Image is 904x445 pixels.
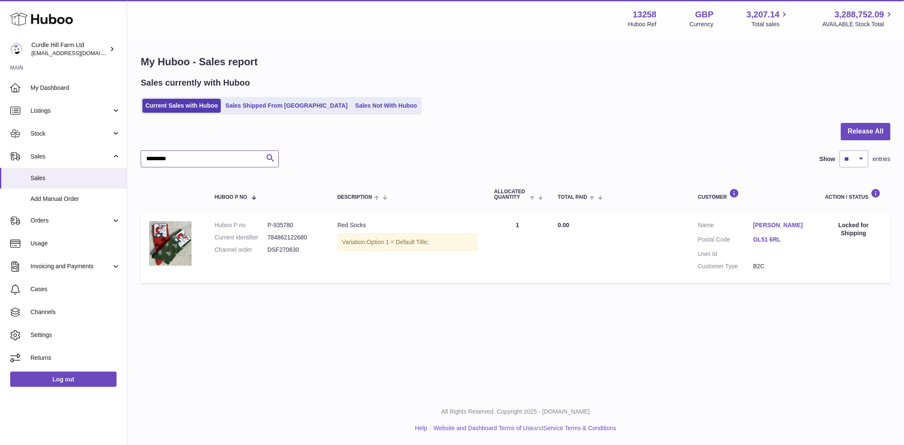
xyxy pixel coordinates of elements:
dd: 784862122680 [267,234,320,242]
dt: Name [698,221,753,231]
span: My Dashboard [31,84,120,92]
img: 132581705942081.jpg [149,221,192,266]
dt: User Id [698,250,753,258]
dt: Channel order [214,246,267,254]
div: Variation: [337,234,477,251]
strong: GBP [695,9,713,20]
label: Show [820,155,835,163]
a: Help [415,425,427,431]
a: 3,207.14 Total sales [747,9,790,28]
a: Service Terms & Conditions [543,425,616,431]
a: Current Sales with Huboo [142,99,221,113]
dt: Postal Code [698,236,753,246]
h2: Sales currently with Huboo [141,77,250,89]
img: internalAdmin-13258@internal.huboo.com [10,43,23,56]
span: Option 1 = Default Title; [367,239,429,245]
span: ALLOCATED Quantity [494,189,528,200]
dd: P-935780 [267,221,320,229]
span: [EMAIL_ADDRESS][DOMAIN_NAME] [31,50,125,56]
h1: My Huboo - Sales report [141,55,890,69]
div: Action / Status [825,189,882,200]
dd: B2C [753,262,808,270]
span: Listings [31,107,111,115]
span: Description [337,195,372,200]
div: Locked for Shipping [825,221,882,237]
div: Curdle Hill Farm Ltd [31,41,108,57]
td: 1 [486,213,549,283]
span: Usage [31,239,120,248]
div: Customer [698,189,808,200]
a: Sales Shipped From [GEOGRAPHIC_DATA] [223,99,350,113]
dt: Huboo P no [214,221,267,229]
li: and [431,424,616,432]
span: AVAILABLE Stock Total [822,20,894,28]
div: Currency [690,20,714,28]
span: 3,207.14 [747,9,780,20]
span: Huboo P no [214,195,247,200]
span: Orders [31,217,111,225]
a: Log out [10,372,117,387]
span: Sales [31,174,120,182]
span: Channels [31,308,120,316]
dt: Customer Type [698,262,753,270]
span: Invoicing and Payments [31,262,111,270]
a: Website and Dashboard Terms of Use [434,425,534,431]
div: Huboo Ref [628,20,656,28]
span: Stock [31,130,111,138]
dd: DSF270630 [267,246,320,254]
span: Returns [31,354,120,362]
a: [PERSON_NAME] [753,221,808,229]
dt: Current identifier [214,234,267,242]
span: Settings [31,331,120,339]
span: entries [873,155,890,163]
button: Release All [841,123,890,140]
span: Add Manual Order [31,195,120,203]
a: 3,288,752.09 AVAILABLE Stock Total [822,9,894,28]
span: Cases [31,285,120,293]
a: GL51 6RL [753,236,808,244]
span: Total sales [751,20,789,28]
span: Sales [31,153,111,161]
strong: 13258 [633,9,656,20]
span: 3,288,752.09 [834,9,884,20]
p: All Rights Reserved. Copyright 2025 - [DOMAIN_NAME] [134,408,897,416]
a: Sales Not With Huboo [352,99,420,113]
span: Total paid [558,195,587,200]
span: 0.00 [558,222,569,228]
div: Red Socks [337,221,477,229]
